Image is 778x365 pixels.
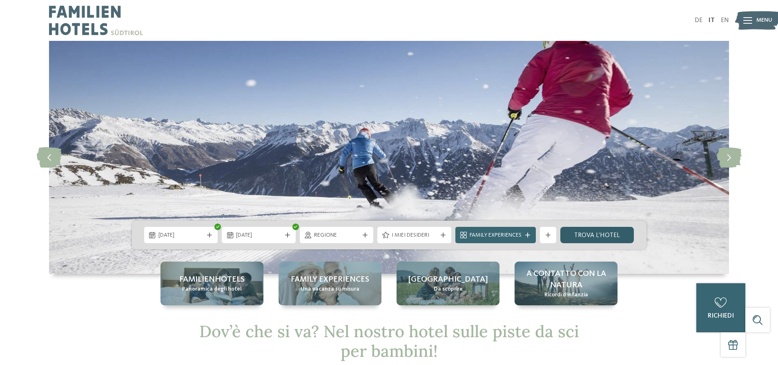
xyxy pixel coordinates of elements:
[470,231,522,240] span: Family Experiences
[756,16,772,25] span: Menu
[179,274,245,285] span: Familienhotels
[392,231,437,240] span: I miei desideri
[279,262,381,305] a: Hotel sulle piste da sci per bambini: divertimento senza confini Family experiences Una vacanza s...
[544,291,588,299] span: Ricordi d’infanzia
[696,283,745,332] a: richiedi
[199,321,579,361] span: Dov’è che si va? Nel nostro hotel sulle piste da sci per bambini!
[291,274,369,285] span: Family experiences
[236,231,281,240] span: [DATE]
[721,17,729,24] a: EN
[515,262,617,305] a: Hotel sulle piste da sci per bambini: divertimento senza confini A contatto con la natura Ricordi...
[49,41,729,274] img: Hotel sulle piste da sci per bambini: divertimento senza confini
[314,231,359,240] span: Regione
[182,285,242,293] span: Panoramica degli hotel
[408,274,488,285] span: [GEOGRAPHIC_DATA]
[560,227,634,243] a: trova l’hotel
[708,313,734,319] span: richiedi
[158,231,204,240] span: [DATE]
[434,285,463,293] span: Da scoprire
[709,17,715,24] a: IT
[161,262,263,305] a: Hotel sulle piste da sci per bambini: divertimento senza confini Familienhotels Panoramica degli ...
[301,285,359,293] span: Una vacanza su misura
[695,17,702,24] a: DE
[523,268,609,291] span: A contatto con la natura
[397,262,499,305] a: Hotel sulle piste da sci per bambini: divertimento senza confini [GEOGRAPHIC_DATA] Da scoprire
